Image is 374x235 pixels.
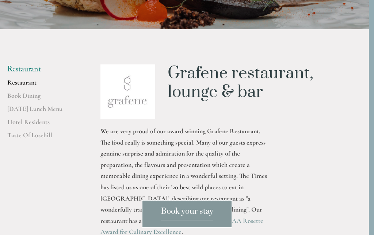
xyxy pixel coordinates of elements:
a: Restaurant [7,78,77,92]
a: Book your stay [142,200,232,228]
a: [DATE] Lunch Menu [7,105,77,118]
h1: Grafene restaurant, lounge & bar [168,64,356,101]
a: Hotel Residents [7,118,77,131]
a: Taste Of Losehill [7,131,77,144]
img: grafene.jpg [100,64,155,119]
li: Restaurant [7,64,77,74]
a: Book Dining [7,92,77,105]
span: Book your stay [161,206,213,220]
